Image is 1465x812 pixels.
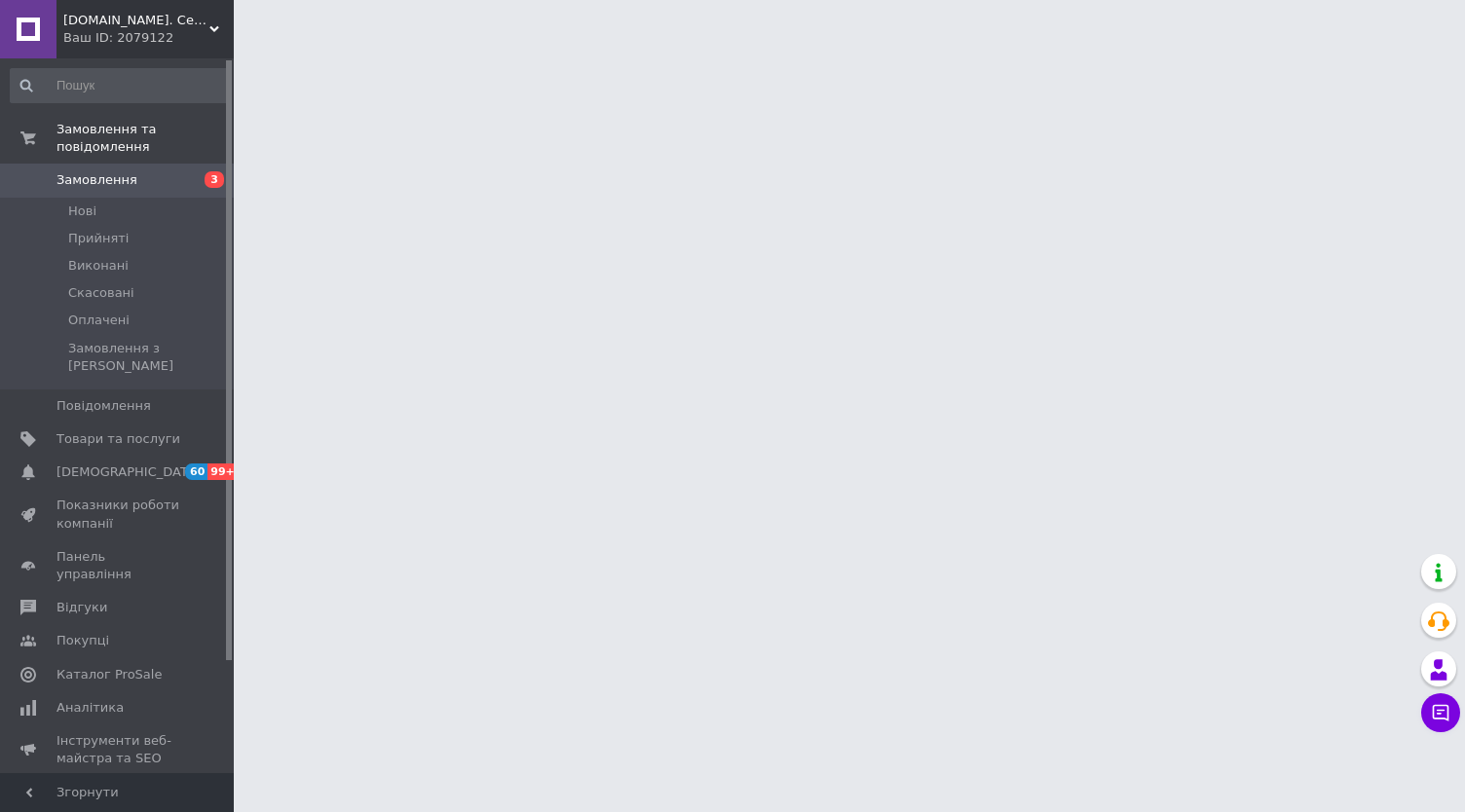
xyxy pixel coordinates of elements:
[68,203,96,220] span: Нові
[1421,693,1460,732] button: Чат з покупцем
[207,463,240,480] span: 99+
[10,68,230,103] input: Пошук
[56,463,201,481] span: [DEMOGRAPHIC_DATA]
[68,284,134,302] span: Скасовані
[56,732,180,767] span: Інструменти веб-майстра та SEO
[56,497,180,532] span: Показники роботи компанії
[56,548,180,583] span: Панель управління
[56,397,151,415] span: Повідомлення
[68,257,129,275] span: Виконані
[63,29,234,47] div: Ваш ID: 2079122
[68,230,129,247] span: Прийняті
[56,699,124,717] span: Аналітика
[56,632,109,649] span: Покупці
[56,599,107,616] span: Відгуки
[56,430,180,448] span: Товари та послуги
[56,171,137,189] span: Замовлення
[56,121,234,156] span: Замовлення та повідомлення
[68,340,228,375] span: Замовлення з [PERSON_NAME]
[205,171,224,188] span: 3
[185,463,207,480] span: 60
[63,12,209,29] span: vortex.dp.ua. Сервісний центр, ремонт ноутбуків, комп'ютерів, комплектуючих, склад запчастин
[68,312,130,329] span: Оплачені
[56,666,162,683] span: Каталог ProSale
